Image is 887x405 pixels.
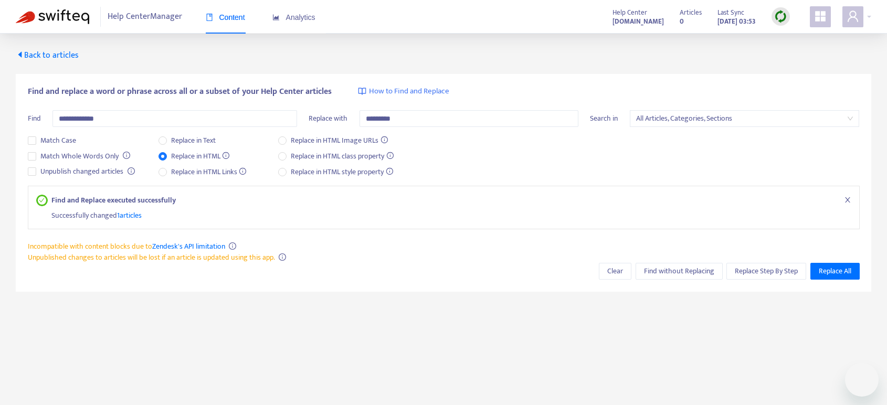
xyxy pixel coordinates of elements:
span: Replace in HTML style property [287,166,397,178]
span: Replace in HTML [167,151,234,162]
strong: Find and Replace executed successfully [51,195,176,206]
button: Find without Replacing [636,263,723,280]
strong: [DATE] 03:53 [717,16,756,27]
span: user [847,10,859,23]
span: info-circle [229,242,236,250]
span: Find [28,112,41,124]
img: sync.dc5367851b00ba804db3.png [774,10,787,23]
span: Help Center [613,7,647,18]
a: [DOMAIN_NAME] [613,15,664,27]
span: Match Whole Words Only [36,151,123,162]
span: All Articles, Categories, Sections [636,111,853,126]
iframe: Button to launch messaging window [845,363,879,397]
button: Replace Step By Step [726,263,806,280]
span: Replace in HTML Image URLs [287,135,392,146]
span: Analytics [272,13,315,22]
span: info-circle [128,167,135,175]
span: Match Case [36,135,80,146]
span: appstore [814,10,827,23]
span: Replace Step By Step [735,265,798,277]
div: Successfully changed [51,206,851,221]
span: Replace in Text [167,135,220,146]
span: Replace with [309,112,347,124]
strong: [DOMAIN_NAME] [613,16,664,27]
span: How to Find and Replace [369,86,449,98]
img: Swifteq [16,9,89,24]
span: Replace in HTML Links [167,166,251,178]
a: Zendesk's API limitation [152,240,225,252]
span: Find and replace a word or phrase across all or a subset of your Help Center articles [28,86,332,98]
img: image-link [358,87,366,95]
span: Replace All [819,265,851,277]
strong: 0 [680,16,684,27]
span: Clear [607,265,623,277]
span: Help Center Manager [108,7,182,27]
a: How to Find and Replace [358,86,449,98]
span: book [206,14,213,21]
span: 1 articles [117,209,142,221]
span: Find without Replacing [644,265,714,277]
span: area-chart [272,14,280,21]
span: check [39,197,45,203]
button: Replace All [810,263,860,280]
span: Unpublished changes to articles will be lost if an article is updated using this app. [28,251,275,263]
span: info-circle [279,253,286,261]
span: Incompatible with content blocks due to [28,240,225,252]
span: Content [206,13,245,22]
span: close [844,196,851,204]
button: Clear [599,263,631,280]
span: Back to articles [16,48,79,62]
span: caret-left [16,50,24,59]
span: Last Sync [717,7,744,18]
span: Unpublish changed articles [36,166,128,177]
span: Articles [680,7,702,18]
span: info-circle [123,152,130,159]
span: Search in [590,112,618,124]
span: Replace in HTML class property [287,151,398,162]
